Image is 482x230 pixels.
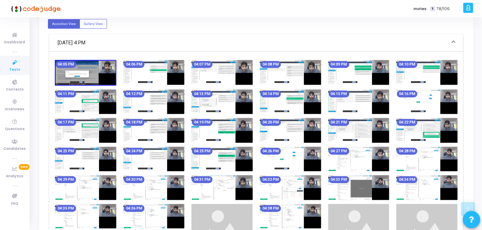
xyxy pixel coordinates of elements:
img: screenshot-1754996533786.jpeg [260,175,321,200]
mat-chip: 04:29 PM [56,176,76,183]
mat-chip: 04:24 PM [124,148,144,155]
img: screenshot-1754996713791.jpeg [55,204,116,229]
img: screenshot-1754996653808.jpeg [396,175,458,200]
img: screenshot-1754996053792.jpeg [123,147,185,171]
mat-chip: 04:10 PM [397,61,417,68]
span: New [19,164,30,170]
img: screenshot-1754995333792.jpeg [123,90,185,114]
span: 78/106 [437,6,450,12]
span: Interviews [5,107,25,112]
span: Contests [6,87,24,93]
img: screenshot-1754996233801.jpeg [328,147,390,171]
mat-expansion-panel-header: [DATE] 4 PM [49,34,463,52]
span: Candidates [4,146,26,152]
img: screenshot-1754996353801.jpeg [55,175,116,200]
img: screenshot-1754995813799.jpeg [260,118,321,143]
mat-chip: 04:28 PM [397,148,417,155]
mat-chip: 04:12 PM [124,91,144,97]
mat-chip: 04:32 PM [260,176,281,183]
mat-chip: 04:30 PM [124,176,144,183]
mat-chip: 04:14 PM [260,91,281,97]
img: screenshot-1754996473937.jpeg [191,175,253,200]
img: screenshot-1754995513788.jpeg [328,90,390,114]
img: screenshot-1754995453793.jpeg [260,90,321,114]
span: FAQ [11,201,18,207]
img: logo [9,2,61,16]
label: Invites: [414,6,427,12]
img: screenshot-1754996113794.jpeg [191,147,253,171]
span: Dashboard [5,40,25,45]
img: screenshot-1754995693795.jpeg [123,118,185,143]
mat-chip: 04:17 PM [56,119,76,126]
mat-chip: 04:05 PM [56,61,76,68]
mat-chip: 04:27 PM [329,148,349,155]
mat-chip: 04:06 PM [124,61,144,68]
mat-chip: 04:15 PM [329,91,349,97]
mat-chip: 04:36 PM [124,205,144,212]
span: Analytics [6,173,24,179]
img: screenshot-1754995213789.jpeg [396,60,458,85]
mat-chip: 04:21 PM [329,119,349,126]
span: T [430,6,435,11]
mat-chip: 04:25 PM [192,148,213,155]
img: screenshot-1754995033798.jpeg [191,60,253,85]
mat-panel-title: [DATE] 4 PM [58,39,447,47]
img: screenshot-1754995753793.jpeg [191,118,253,143]
img: screenshot-1754996593754.jpeg [328,175,390,200]
mat-chip: 04:18 PM [124,119,144,126]
span: Questions [5,126,25,132]
mat-chip: 04:20 PM [260,119,281,126]
mat-chip: 04:11 PM [56,91,76,97]
mat-chip: 04:07 PM [192,61,213,68]
mat-chip: 04:33 PM [329,176,349,183]
label: Gallery View [80,19,107,28]
mat-chip: 04:23 PM [56,148,76,155]
mat-chip: 04:08 PM [260,61,281,68]
img: screenshot-1754995633787.jpeg [55,118,116,143]
img: screenshot-1754995573785.jpeg [396,90,458,114]
img: screenshot-1754996293795.jpeg [396,147,458,171]
span: Tests [9,67,20,73]
img: screenshot-1754995093795.jpeg [260,60,321,85]
img: screenshot-1754996173774.jpeg [260,147,321,171]
img: screenshot-1754996893794.jpeg [260,204,321,229]
mat-chip: 04:13 PM [192,91,213,97]
mat-chip: 04:22 PM [397,119,417,126]
img: screenshot-1754996773796.jpeg [123,204,185,229]
img: screenshot-1754995153767.jpeg [328,60,390,85]
img: screenshot-1754995933797.jpeg [396,118,458,143]
mat-chip: 04:38 PM [260,205,281,212]
mat-chip: 04:35 PM [56,205,76,212]
mat-chip: 04:31 PM [192,176,213,183]
mat-chip: 04:16 PM [397,91,417,97]
img: screenshot-1754995273788.jpeg [55,90,116,114]
img: screenshot-1754995873802.jpeg [328,118,390,143]
mat-chip: 04:19 PM [192,119,213,126]
img: screenshot-1754996413802.jpeg [123,175,185,200]
img: screenshot-1754995393798.jpeg [191,90,253,114]
mat-chip: 04:09 PM [329,61,349,68]
img: screenshot-1754994913713.jpeg [55,60,116,86]
img: screenshot-1754995993798.jpeg [55,147,116,171]
label: Accordion View [48,19,80,28]
mat-chip: 04:26 PM [260,148,281,155]
mat-chip: 04:34 PM [397,176,417,183]
img: screenshot-1754994973814.jpeg [123,60,185,85]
